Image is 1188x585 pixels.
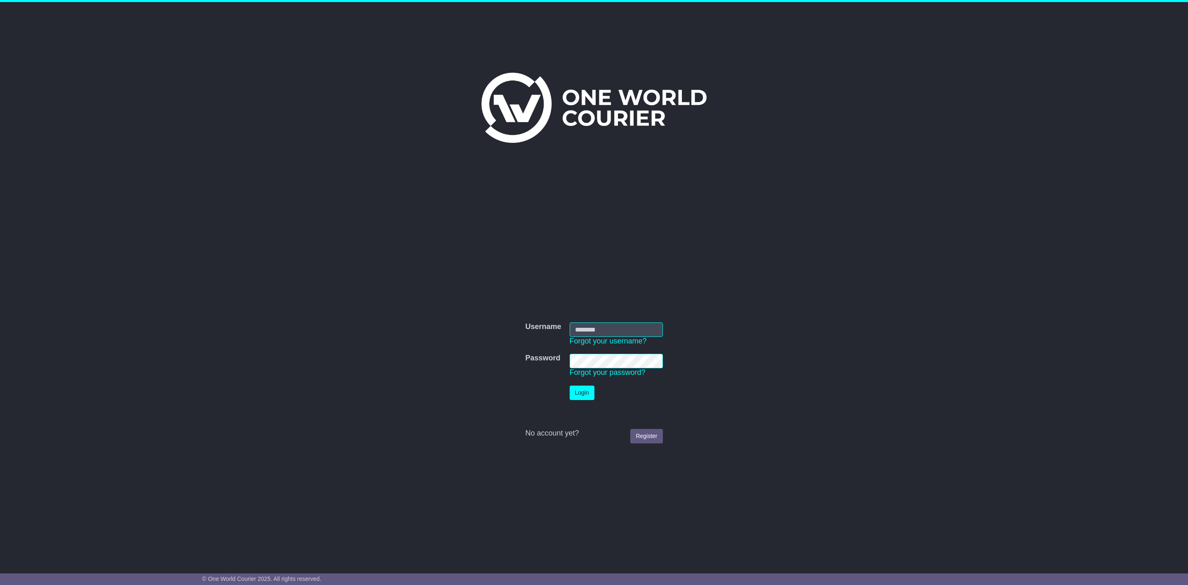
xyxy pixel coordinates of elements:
[525,322,561,332] label: Username
[481,73,707,143] img: One World
[202,576,321,582] span: © One World Courier 2025. All rights reserved.
[525,429,662,438] div: No account yet?
[570,368,646,377] a: Forgot your password?
[570,337,647,345] a: Forgot your username?
[525,354,560,363] label: Password
[570,386,594,400] button: Login
[630,429,662,443] a: Register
